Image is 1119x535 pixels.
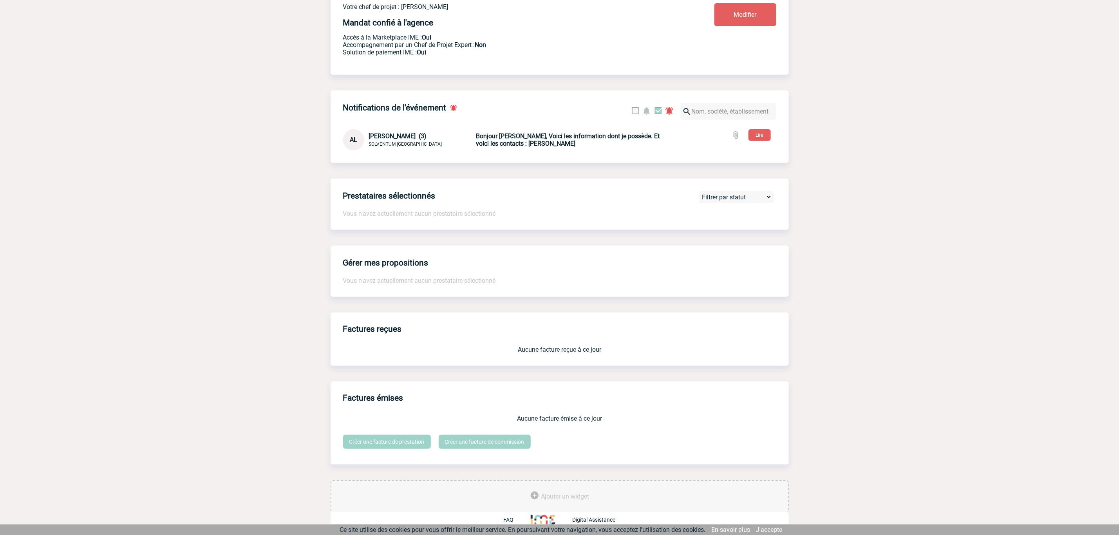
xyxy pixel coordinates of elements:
h4: Gérer mes propositions [343,258,428,267]
b: Oui [417,49,427,56]
p: Conformité aux process achat client, Prise en charge de la facturation, Mutualisation de plusieur... [343,49,668,56]
a: J'accepte [756,526,783,533]
p: Digital Assistance [573,517,616,523]
a: En savoir plus [712,526,750,533]
a: Lire [742,131,777,138]
span: SOLVENTUM [GEOGRAPHIC_DATA] [369,141,442,147]
button: Lire [748,129,771,141]
h4: Mandat confié à l'agence [343,18,434,27]
a: AL [PERSON_NAME] (3) SOLVENTUM [GEOGRAPHIC_DATA] Bonjour [PERSON_NAME], Voici les information don... [343,136,660,143]
p: Aucune facture reçue à ce jour [343,346,776,353]
div: Conversation privée : Client - Agence [343,129,475,150]
p: Vous n'avez actuellement aucun prestataire sélectionné [343,210,789,217]
b: Bonjour [PERSON_NAME], Voici les information dont je possède. Et voici les contacts : [PERSON_NAME] [476,132,660,147]
p: Prestation payante [343,41,668,49]
span: Ajouter un widget [541,493,589,500]
span: Ce site utilise des cookies pour vous offrir le meilleur service. En poursuivant votre navigation... [340,526,706,533]
a: Créer une facture de prestation [343,435,431,449]
b: Non [475,41,486,49]
img: http://www.idealmeetingsevents.fr/ [531,515,555,524]
span: Modifier [734,11,757,18]
p: FAQ [503,517,513,523]
h3: Factures reçues [343,319,789,340]
a: Créer une facture de commission [439,435,531,449]
span: [PERSON_NAME] (3) [369,132,427,140]
h3: Factures émises [343,388,789,408]
h4: Notifications de l'événement [343,103,447,112]
span: AL [350,136,357,143]
div: Ajouter des outils d'aide à la gestion de votre événement [331,480,789,513]
h4: Prestataires sélectionnés [343,191,436,201]
p: Aucune facture émise à ce jour [343,415,776,422]
p: Accès à la Marketplace IME : [343,34,668,41]
b: Oui [422,34,432,41]
p: Votre chef de projet : [PERSON_NAME] [343,3,668,11]
a: FAQ [503,516,531,523]
p: Vous n'avez actuellement aucun prestataire sélectionné [343,277,776,284]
